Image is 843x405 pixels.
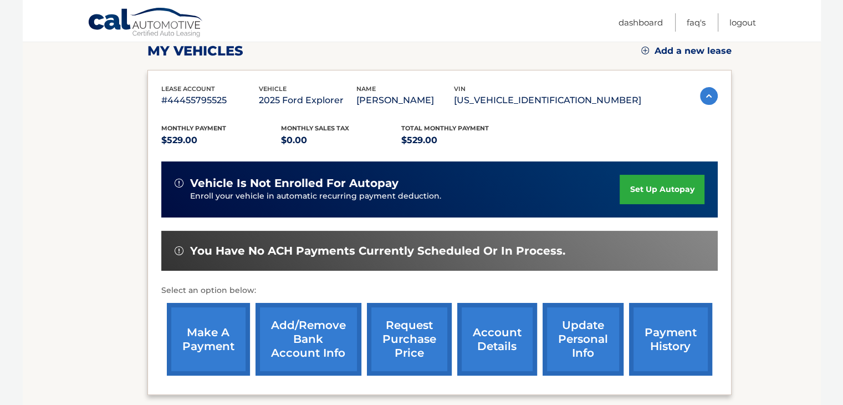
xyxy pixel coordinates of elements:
p: Enroll your vehicle in automatic recurring payment deduction. [190,190,620,202]
span: name [356,85,376,93]
p: $529.00 [401,133,522,148]
p: [PERSON_NAME] [356,93,454,108]
span: Monthly Payment [161,124,226,132]
a: payment history [629,303,712,376]
p: #44455795525 [161,93,259,108]
a: Cal Automotive [88,7,204,39]
a: Dashboard [619,13,663,32]
p: Select an option below: [161,284,718,297]
img: accordion-active.svg [700,87,718,105]
span: vin [454,85,466,93]
img: alert-white.svg [175,246,183,255]
p: [US_VEHICLE_IDENTIFICATION_NUMBER] [454,93,641,108]
a: Add a new lease [641,45,732,57]
a: make a payment [167,303,250,376]
span: You have no ACH payments currently scheduled or in process. [190,244,565,258]
p: 2025 Ford Explorer [259,93,356,108]
span: vehicle [259,85,287,93]
a: Logout [729,13,756,32]
img: add.svg [641,47,649,54]
a: FAQ's [687,13,706,32]
span: Total Monthly Payment [401,124,489,132]
img: alert-white.svg [175,179,183,188]
span: vehicle is not enrolled for autopay [190,176,398,190]
a: update personal info [543,303,624,376]
a: set up autopay [620,175,704,204]
a: request purchase price [367,303,452,376]
p: $529.00 [161,133,282,148]
span: lease account [161,85,215,93]
span: Monthly sales Tax [281,124,349,132]
a: Add/Remove bank account info [256,303,361,376]
a: account details [457,303,537,376]
p: $0.00 [281,133,401,148]
h2: my vehicles [147,43,243,59]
